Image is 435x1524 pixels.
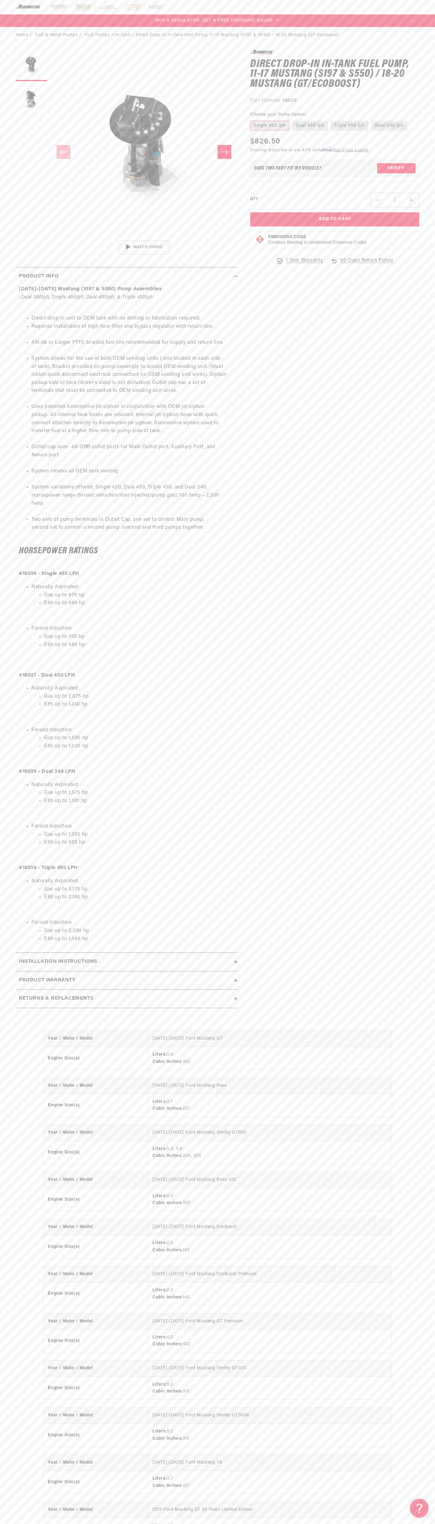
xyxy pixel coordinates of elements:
li: E85 up to 1,410 hp [44,701,234,717]
th: Year / Make / Model [43,1455,148,1471]
strong: Cubic Inches: [152,1389,183,1394]
li: Forced Induction [31,919,234,943]
strong: 18036 [283,98,297,103]
summary: Product Info [16,267,238,286]
a: Fuel Pumps [85,32,110,39]
li: Forced Induction [31,726,234,758]
strong: #18037 - Dual 450 LPH [19,673,75,678]
th: Engine Size(s) [43,1188,148,1211]
li: Gas up to 3,175 hp [44,885,234,894]
td: 3.7 227 [148,1094,392,1117]
li: Gas up to 1,295 hp [44,831,234,839]
li: Gas up to 975 hp [44,591,234,600]
td: 5.2 315 [148,1424,392,1447]
th: Year / Make / Model [43,1078,148,1094]
span: Affirm [321,147,332,152]
li: E85 up to 1,585 hp [44,935,234,943]
td: 5.0 302 [148,1047,392,1070]
label: Dual 450 lph [292,121,328,131]
legend: Choose your Pump Option: [250,111,307,118]
li: Two sets of pump terminals in Outlet Cap, one set to control Main pump, second set to control a s... [31,516,234,532]
th: Year / Make / Model [43,1125,148,1141]
strong: Liters: [152,1382,167,1387]
button: Translation missing: en.sections.announcements.next_announcement [407,14,419,27]
li: E85 up to 1,035 hp [44,742,234,758]
td: 3.7 227 [148,1471,392,1494]
li: Naturally Aspirated [31,781,234,813]
h2: Returns & replacements [19,995,93,1003]
th: Year / Make / Model [43,1266,148,1282]
td: [DATE]-[DATE] Ford Mustang Shelby GT350R [148,1408,392,1424]
td: [DATE]-[DATE] Ford Mustang GT Premium [148,1314,392,1330]
strong: Cubic Inches: [152,1483,183,1488]
li: Gas up to 2,300 hp [44,927,234,935]
th: Year / Make / Model [43,1502,148,1518]
li: E85 up to 1,100 hp [44,797,234,813]
a: 1 Year Warranty [276,257,323,265]
h1: Direct Drop-In In-Tank Fuel Pump, 11-17 Mustang (S197 & S550) / 18-20 Mustang (GT/Ecoboost) [250,59,419,89]
strong: Emissions Code [268,235,306,239]
th: Year / Make / Model [43,1408,148,1424]
li: E85 up to 905 hp [44,839,234,855]
th: Engine Size(s) [43,1424,148,1447]
li: AN-08 or Larger PTFE braided fuel line recommended for supply and return line. [31,339,234,355]
td: [DATE]-[DATE] Ford Mustang Base [148,1078,392,1094]
th: Year / Make / Model [43,1219,148,1235]
th: Engine Size(s) [43,1141,148,1164]
th: Engine Size(s) [43,1094,148,1117]
span: 1 Year Warranty [286,257,323,265]
span: $826.50 [250,136,280,147]
strong: Liters: [152,1476,167,1481]
li: Direct drop in unit to OEM tank with no drilling or fabrication required. [31,315,234,323]
td: [DATE]-[DATE] Ford Mustang Boss 302 [148,1172,392,1188]
label: Single 450 lph [250,121,289,131]
strong: Cubic Inches: [152,1059,183,1064]
th: Year / Make / Model [43,1031,148,1047]
summary: Product warranty [16,971,238,990]
button: Emissions CodeContinue Reading to Understand Emissions Codes [268,234,366,246]
strong: Liters: [152,1288,167,1292]
strong: Liters: [152,1335,167,1340]
td: [DATE]-[DATE] Ford Mustang EcoBoost [148,1219,392,1235]
li: Naturally Aspirated [31,877,234,909]
li: Uses patented Aeromotive jet siphon in conjunction with OEM jet siphon pickup. All internal tank ... [31,403,234,443]
label: Triple 450 lph [331,121,368,131]
span: BUY A REGULATOR, GET A FREE PRESSURE GAUGE [156,18,273,23]
td: 5.0 302 [148,1188,392,1211]
h6: Horsepower Ratings [19,547,234,555]
label: QTY [250,197,258,202]
td: [DATE]-[DATE] Ford Mustang EcoBoost Premium [148,1266,392,1282]
div: 1 of 4 [28,17,407,24]
li: E85 up to 2,160 hp [44,893,234,909]
li: Requires installation of high flow filter and bypass regulator with return line. [31,323,234,339]
li: Outlet cap uses -08 ORB outlet ports for Main Outlet port, Auxiliary Port, and Return port. [31,443,234,467]
th: Engine Size(s) [43,1282,148,1305]
strong: #18039 - Dual 340 LPH [19,769,75,774]
summary: Returns & replacements [16,990,238,1008]
td: 2.3 140 [148,1282,392,1305]
th: Engine Size(s) [43,1047,148,1070]
th: Engine Size(s) [43,1235,148,1258]
h2: Product Info [19,272,58,281]
strong: Cubic Inches: [152,1436,183,1441]
td: 2015 Ford Mustang GT 50 Years Limited Edition [148,1502,392,1518]
strong: Liters: [152,1099,167,1104]
strong: Cubic Inches: [152,1248,183,1253]
button: Slide right [217,145,231,159]
label: Dual 340 lph [372,121,407,131]
li: Direct Drop-In In-Tank Fuel Pump, 11-17 Mustang (S197 & S550) / 18-20 Mustang (GT/Ecoboost) [136,32,339,39]
td: 5.0 302 [148,1329,392,1352]
strong: Cubic Inches: [152,1106,183,1111]
strong: #18036 - Single 450 LPH [19,571,80,576]
li: System variations offered: Single 450, Dual 450, Triple 450, and Dual 340. Horsepower range (forc... [31,483,234,516]
li: Gas up to 1,575 hp [44,789,234,797]
a: Fuel & Water Pumps [35,32,78,39]
a: BUY A REGULATOR, GET A FREE PRESSURE GAUGE [28,17,407,24]
div: Announcement [28,17,407,24]
strong: Cubic Inches: [152,1153,183,1158]
strong: Liters: [152,1241,167,1245]
strong: Cubic Inches: [152,1295,183,1300]
strong: [DATE]-[DATE] Mustang (S197 & S550) Pump Assemblies [19,287,162,292]
li: Naturally Aspirated [31,684,234,717]
th: Engine Size(s) [43,1329,148,1352]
